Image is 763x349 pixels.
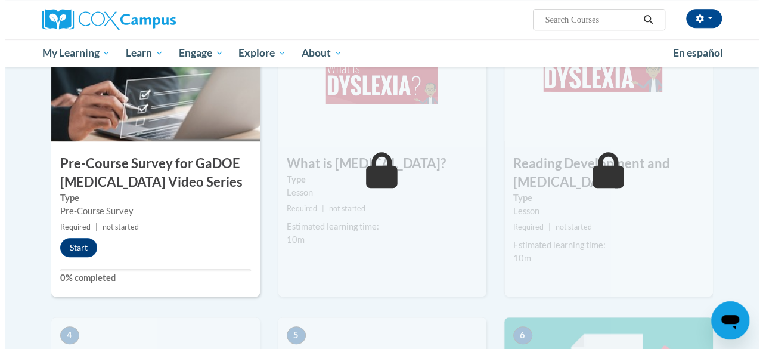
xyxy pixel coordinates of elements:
button: Start [55,238,92,257]
span: My Learning [37,46,106,60]
h3: What is [MEDICAL_DATA]? [273,155,482,173]
img: Cox Campus [38,9,171,30]
span: En español [668,47,718,59]
img: Course Image [46,22,255,141]
span: not started [98,223,134,231]
label: Type [282,173,473,186]
span: 10m [282,234,300,245]
label: Type [55,192,246,205]
div: Estimated learning time: [282,220,473,233]
iframe: Button to launch messaging window [706,301,745,339]
label: Type [508,192,699,205]
span: 6 [508,326,528,344]
a: My Learning [30,39,114,67]
a: Learn [113,39,166,67]
h3: Reading Development and [MEDICAL_DATA] [500,155,708,192]
span: Required [282,204,312,213]
label: 0% completed [55,271,246,285]
input: Search Courses [539,13,634,27]
img: Course Image [273,22,482,141]
button: Search [634,13,652,27]
div: Pre-Course Survey [55,205,246,218]
span: Engage [174,46,219,60]
span: not started [551,223,587,231]
h3: Pre-Course Survey for GaDOE [MEDICAL_DATA] Video Series [46,155,255,192]
a: Explore [226,39,289,67]
span: Required [508,223,539,231]
span: Explore [234,46,281,60]
img: Course Image [500,22,708,141]
button: Account Settings [681,9,717,28]
div: Estimated learning time: [508,239,699,252]
span: About [297,46,337,60]
span: Required [55,223,86,231]
span: 5 [282,326,301,344]
div: Lesson [508,205,699,218]
a: Cox Campus [38,9,252,30]
span: not started [324,204,361,213]
div: Lesson [282,186,473,199]
a: En español [660,41,726,66]
span: 4 [55,326,75,344]
span: 10m [508,253,526,263]
span: | [544,223,546,231]
div: Main menu [29,39,726,67]
a: Engage [166,39,227,67]
span: Learn [121,46,159,60]
span: | [317,204,320,213]
span: | [91,223,93,231]
a: About [289,39,345,67]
